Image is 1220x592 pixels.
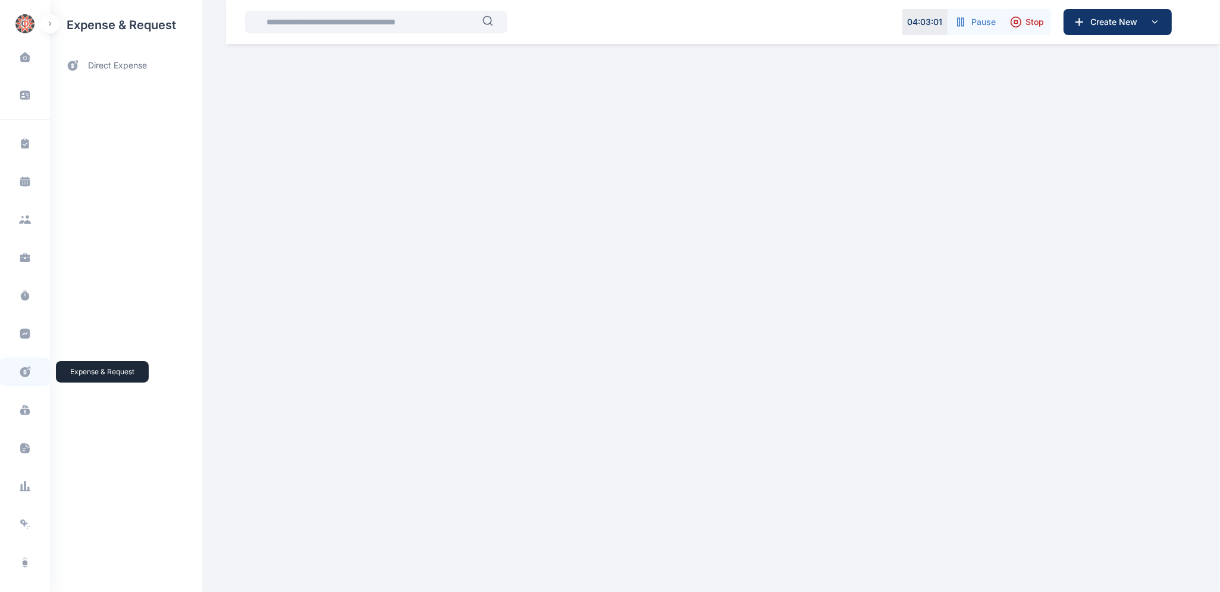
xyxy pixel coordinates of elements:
[1064,9,1172,35] button: Create New
[1003,9,1051,35] button: Stop
[948,9,1003,35] button: Pause
[1086,16,1147,28] span: Create New
[971,16,996,28] span: Pause
[88,59,147,72] span: direct expense
[1025,16,1044,28] span: Stop
[50,50,202,82] a: direct expense
[908,16,943,28] p: 04 : 03 : 01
